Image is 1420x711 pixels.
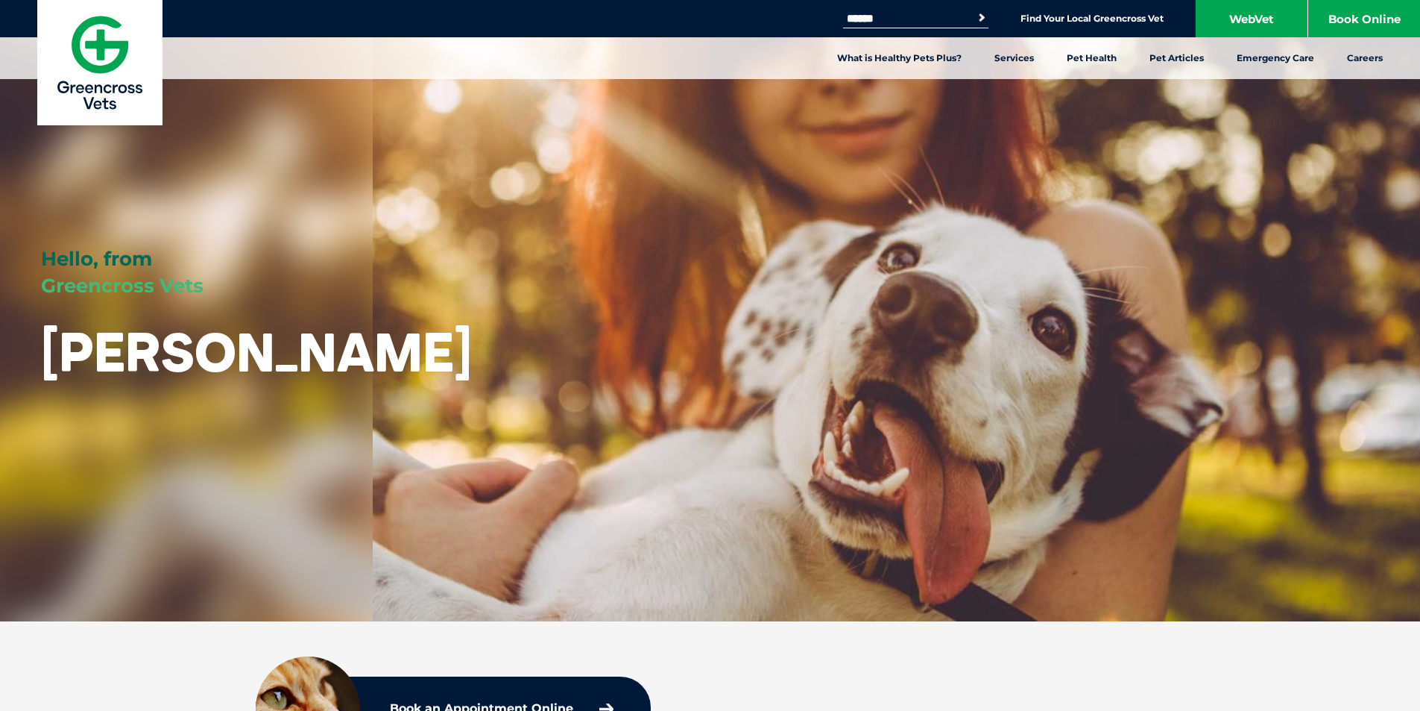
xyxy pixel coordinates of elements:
[41,322,472,381] h1: [PERSON_NAME]
[41,247,152,271] span: Hello, from
[821,37,978,79] a: What is Healthy Pets Plus?
[1331,37,1399,79] a: Careers
[41,274,203,298] span: Greencross Vets
[974,10,989,25] button: Search
[1133,37,1220,79] a: Pet Articles
[1020,13,1164,25] a: Find Your Local Greencross Vet
[1220,37,1331,79] a: Emergency Care
[978,37,1050,79] a: Services
[1050,37,1133,79] a: Pet Health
